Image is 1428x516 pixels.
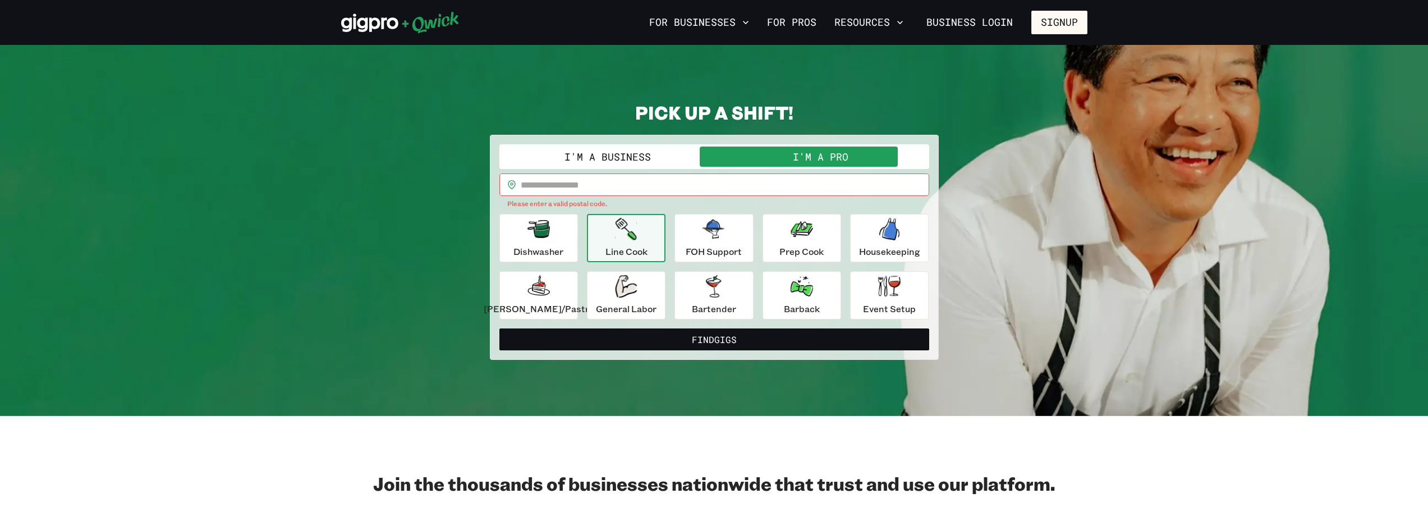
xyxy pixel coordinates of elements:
[674,214,753,262] button: FOH Support
[499,328,929,351] button: FindGigs
[859,245,920,258] p: Housekeeping
[587,271,665,319] button: General Labor
[779,245,824,258] p: Prep Cook
[507,198,921,209] p: Please enter a valid postal code.
[830,13,908,32] button: Resources
[686,245,742,258] p: FOH Support
[605,245,648,258] p: Line Cook
[499,214,578,262] button: Dishwasher
[513,245,563,258] p: Dishwasher
[1031,11,1087,34] button: Signup
[587,214,665,262] button: Line Cook
[341,472,1087,495] h2: Join the thousands of businesses nationwide that trust and use our platform.
[714,147,927,167] button: I'm a Pro
[850,271,929,319] button: Event Setup
[763,271,841,319] button: Barback
[692,302,736,316] p: Bartender
[645,13,754,32] button: For Businesses
[763,214,841,262] button: Prep Cook
[484,302,594,316] p: [PERSON_NAME]/Pastry
[917,11,1022,34] a: Business Login
[596,302,656,316] p: General Labor
[674,271,753,319] button: Bartender
[863,302,916,316] p: Event Setup
[763,13,821,32] a: For Pros
[784,302,820,316] p: Barback
[502,147,714,167] button: I'm a Business
[490,101,939,124] h2: PICK UP A SHIFT!
[499,271,578,319] button: [PERSON_NAME]/Pastry
[850,214,929,262] button: Housekeeping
